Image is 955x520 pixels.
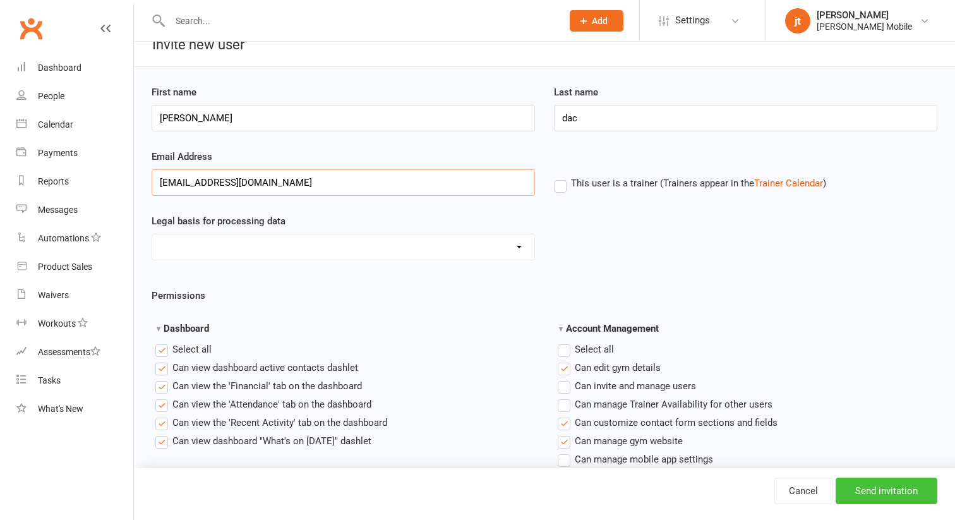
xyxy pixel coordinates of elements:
[152,288,205,303] label: Permissions
[836,478,937,504] input: Send invitation
[16,111,133,139] a: Calendar
[16,82,133,111] a: People
[592,16,608,26] span: Add
[172,433,371,447] span: Can view dashboard "What's on [DATE]" dashlet
[38,262,92,272] div: Product Sales
[38,347,100,357] div: Assessments
[575,342,614,355] span: Select all
[754,178,823,189] a: Trainer Calendar
[16,366,133,395] a: Tasks
[16,281,133,310] a: Waivers
[575,397,772,410] span: Can manage Trainer Availability for other users
[152,149,212,164] label: Email Address
[152,85,196,100] label: First name
[575,360,661,373] span: Can edit gym details
[38,318,76,329] div: Workouts
[38,119,73,130] div: Calendar
[774,478,832,504] a: Cancel
[554,85,598,100] label: Last name
[16,196,133,224] a: Messages
[16,54,133,82] a: Dashboard
[172,360,358,373] span: Can view dashboard active contacts dashlet
[575,433,683,447] span: Can manage gym website
[571,176,826,189] span: This user is a trainer (Trainers appear in the )
[38,205,78,215] div: Messages
[817,21,912,32] div: [PERSON_NAME] Mobile
[172,342,212,355] span: Select all
[15,13,47,44] a: Clubworx
[38,233,89,243] div: Automations
[172,378,362,392] span: Can view the 'Financial' tab on the dashboard
[16,253,133,281] a: Product Sales
[38,176,69,186] div: Reports
[152,214,285,229] label: Legal basis for processing data
[675,6,710,35] span: Settings
[566,323,659,334] span: Account Management
[38,375,61,385] div: Tasks
[16,167,133,196] a: Reports
[16,338,133,366] a: Assessments
[817,9,912,21] div: [PERSON_NAME]
[164,323,209,334] span: Dashboard
[134,23,244,66] h1: Invite new user
[16,139,133,167] a: Payments
[575,452,713,465] span: Can manage mobile app settings
[16,310,133,338] a: Workouts
[16,224,133,253] a: Automations
[38,91,64,101] div: People
[38,290,69,300] div: Waivers
[166,12,553,30] input: Search...
[785,8,810,33] div: jt
[575,415,778,428] span: Can customize contact form sections and fields
[38,404,83,414] div: What's New
[172,415,387,428] span: Can view the 'Recent Activity' tab on the dashboard
[570,10,623,32] button: Add
[172,397,371,410] span: Can view the 'Attendance' tab on the dashboard
[38,63,81,73] div: Dashboard
[38,148,78,158] div: Payments
[16,395,133,423] a: What's New
[575,378,696,392] span: Can invite and manage users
